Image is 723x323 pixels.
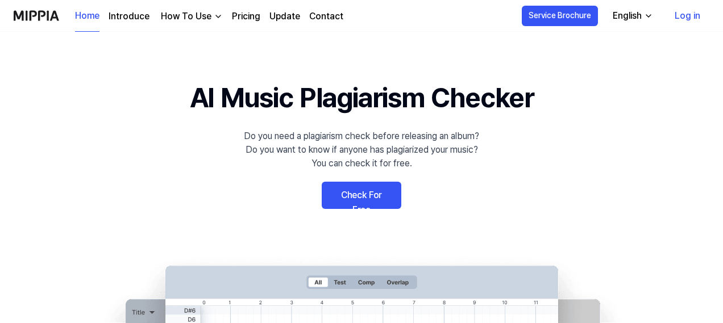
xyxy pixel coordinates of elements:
[322,182,401,209] a: Check For Free
[109,10,149,23] a: Introduce
[190,77,534,118] h1: AI Music Plagiarism Checker
[604,5,660,27] button: English
[269,10,300,23] a: Update
[159,10,214,23] div: How To Use
[522,6,598,26] button: Service Brochure
[159,10,223,23] button: How To Use
[214,12,223,21] img: down
[610,9,644,23] div: English
[244,129,479,170] div: Do you need a plagiarism check before releasing an album? Do you want to know if anyone has plagi...
[309,10,343,23] a: Contact
[75,1,99,32] a: Home
[232,10,260,23] a: Pricing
